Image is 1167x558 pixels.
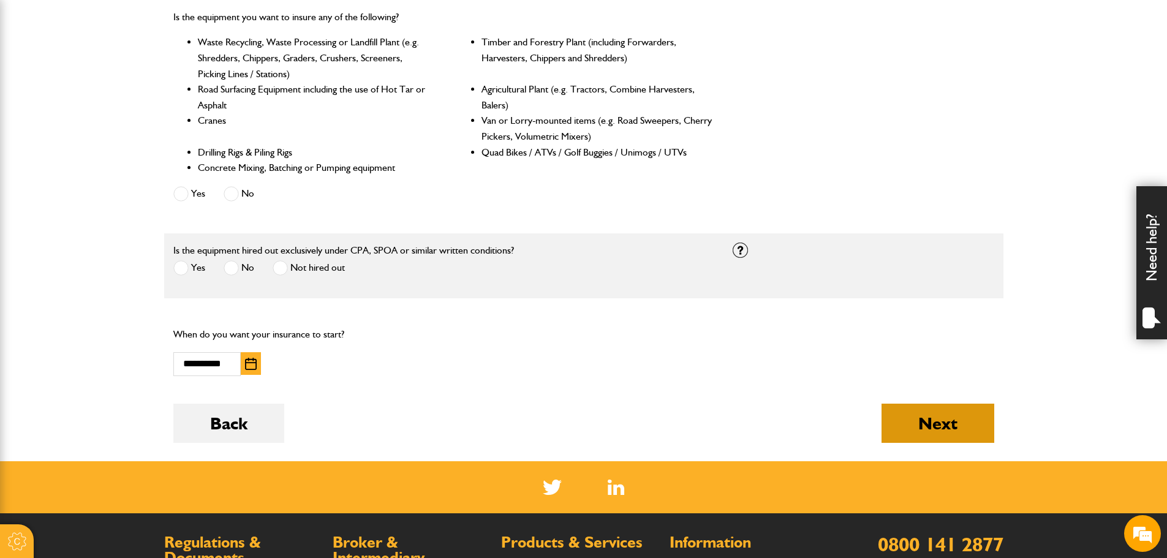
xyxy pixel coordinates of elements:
li: Concrete Mixing, Batching or Pumping equipment [198,160,430,176]
label: Not hired out [273,260,345,276]
li: Van or Lorry-mounted items (e.g. Road Sweepers, Cherry Pickers, Volumetric Mixers) [482,113,714,144]
div: Minimize live chat window [201,6,230,36]
input: Enter your phone number [16,186,224,213]
li: Drilling Rigs & Piling Rigs [198,145,430,160]
p: When do you want your insurance to start? [173,326,435,342]
li: Cranes [198,113,430,144]
label: No [224,260,254,276]
div: Chat with us now [64,69,206,85]
p: Is the equipment you want to insure any of the following? [173,9,714,25]
label: Yes [173,186,205,202]
h2: Information [670,535,826,551]
label: Yes [173,260,205,276]
img: Twitter [543,480,562,495]
label: No [224,186,254,202]
input: Enter your email address [16,149,224,176]
li: Timber and Forestry Plant (including Forwarders, Harvesters, Chippers and Shredders) [482,34,714,81]
em: Start Chat [167,377,222,394]
img: Linked In [608,480,624,495]
img: d_20077148190_company_1631870298795_20077148190 [21,68,51,85]
li: Road Surfacing Equipment including the use of Hot Tar or Asphalt [198,81,430,113]
div: Need help? [1136,186,1167,339]
a: LinkedIn [608,480,624,495]
a: 0800 141 2877 [878,532,1003,556]
input: Enter your last name [16,113,224,140]
li: Quad Bikes / ATVs / Golf Buggies / Unimogs / UTVs [482,145,714,160]
label: Is the equipment hired out exclusively under CPA, SPOA or similar written conditions? [173,246,514,255]
li: Waste Recycling, Waste Processing or Landfill Plant (e.g. Shredders, Chippers, Graders, Crushers,... [198,34,430,81]
button: Back [173,404,284,443]
h2: Products & Services [501,535,657,551]
button: Next [882,404,994,443]
img: Choose date [245,358,257,370]
textarea: Type your message and hit 'Enter' [16,222,224,367]
li: Agricultural Plant (e.g. Tractors, Combine Harvesters, Balers) [482,81,714,113]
